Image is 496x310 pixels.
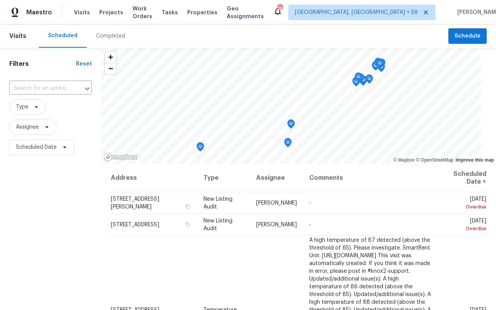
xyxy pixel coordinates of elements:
[372,61,380,73] div: Map marker
[9,60,76,68] h1: Filters
[103,153,138,162] a: Mapbox homepage
[250,164,303,192] th: Assignee
[9,83,70,95] input: Search for an address...
[99,9,123,16] span: Projects
[203,218,232,231] span: New Listing Audit
[309,200,311,206] span: -
[456,157,494,163] a: Improve this map
[9,28,26,45] span: Visits
[162,10,178,15] span: Tasks
[101,48,481,164] canvas: Map
[111,222,159,227] span: [STREET_ADDRESS]
[365,74,373,86] div: Map marker
[76,60,92,68] div: Reset
[445,218,486,232] span: [DATE]
[16,123,39,131] span: Assignee
[74,9,90,16] span: Visits
[256,222,297,227] span: [PERSON_NAME]
[309,222,311,227] span: -
[284,138,292,150] div: Map marker
[196,142,204,154] div: Map marker
[96,32,125,40] div: Completed
[277,5,282,12] div: 763
[105,52,116,63] button: Zoom in
[105,63,116,74] button: Zoom out
[445,225,486,232] div: Overdue
[184,221,191,228] button: Copy Address
[372,61,379,73] div: Map marker
[393,157,415,163] a: Mapbox
[355,72,362,84] div: Map marker
[16,143,57,151] span: Scheduled Date
[287,119,295,131] div: Map marker
[227,5,264,20] span: Geo Assignments
[352,77,360,89] div: Map marker
[445,196,486,211] span: [DATE]
[448,28,487,44] button: Schedule
[110,164,197,192] th: Address
[376,59,384,71] div: Map marker
[16,103,28,111] span: Type
[455,31,480,41] span: Schedule
[416,157,453,163] a: OpenStreetMap
[184,203,191,210] button: Copy Address
[256,200,297,206] span: [PERSON_NAME]
[303,164,439,192] th: Comments
[445,203,486,211] div: Overdue
[82,83,93,94] button: Open
[187,9,217,16] span: Properties
[48,32,77,40] div: Scheduled
[26,9,52,16] span: Maestro
[133,5,152,20] span: Work Orders
[295,9,418,16] span: [GEOGRAPHIC_DATA], [GEOGRAPHIC_DATA] + 59
[111,196,159,210] span: [STREET_ADDRESS][PERSON_NAME]
[374,58,382,70] div: Map marker
[439,164,487,192] th: Scheduled Date ↑
[203,196,232,210] span: New Listing Audit
[197,164,250,192] th: Type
